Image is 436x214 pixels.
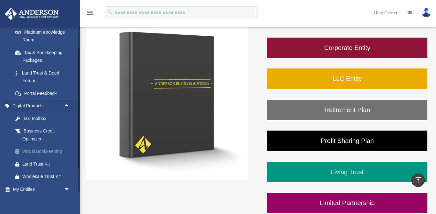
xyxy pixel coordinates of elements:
[4,183,80,196] a: My Entitiesarrow_drop_down
[9,46,80,67] a: Tax & Bookkeeping Packages
[267,130,428,152] a: Profit Sharing Plan
[267,161,428,183] a: Living Trust
[22,173,72,181] div: Wholesale Trust Kit
[22,147,72,155] div: Virtual Bookkeeping
[267,192,428,214] a: Limited Partnership
[86,9,94,17] i: menu
[9,67,80,87] a: Land Trust & Deed Forum
[267,37,428,59] a: Corporate Entity
[9,158,80,170] a: Land Trust Kit
[86,11,94,17] a: menu
[267,68,428,89] a: LLC Entity
[3,8,61,20] img: Anderson Advisors Platinum Portal
[9,145,80,158] a: Virtual Bookkeeping
[22,115,72,123] div: Tax Toolbox
[9,26,80,46] a: Platinum Knowledge Room
[414,176,422,184] i: vertical_align_top
[9,125,80,145] a: Business Credit Optimizer
[22,127,72,143] div: Business Credit Optimizer
[411,174,425,187] a: vertical_align_top
[4,100,80,112] a: Digital Productsarrow_drop_up
[267,99,428,121] a: Retirement Plan
[9,170,80,183] a: Wholesale Trust Kit
[422,8,431,17] img: User Pic
[22,160,72,168] div: Land Trust Kit
[107,9,114,16] i: search
[9,87,80,100] a: Portal Feedback
[64,100,77,113] span: arrow_drop_up
[64,183,77,196] span: arrow_drop_down
[9,112,80,125] a: Tax Toolbox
